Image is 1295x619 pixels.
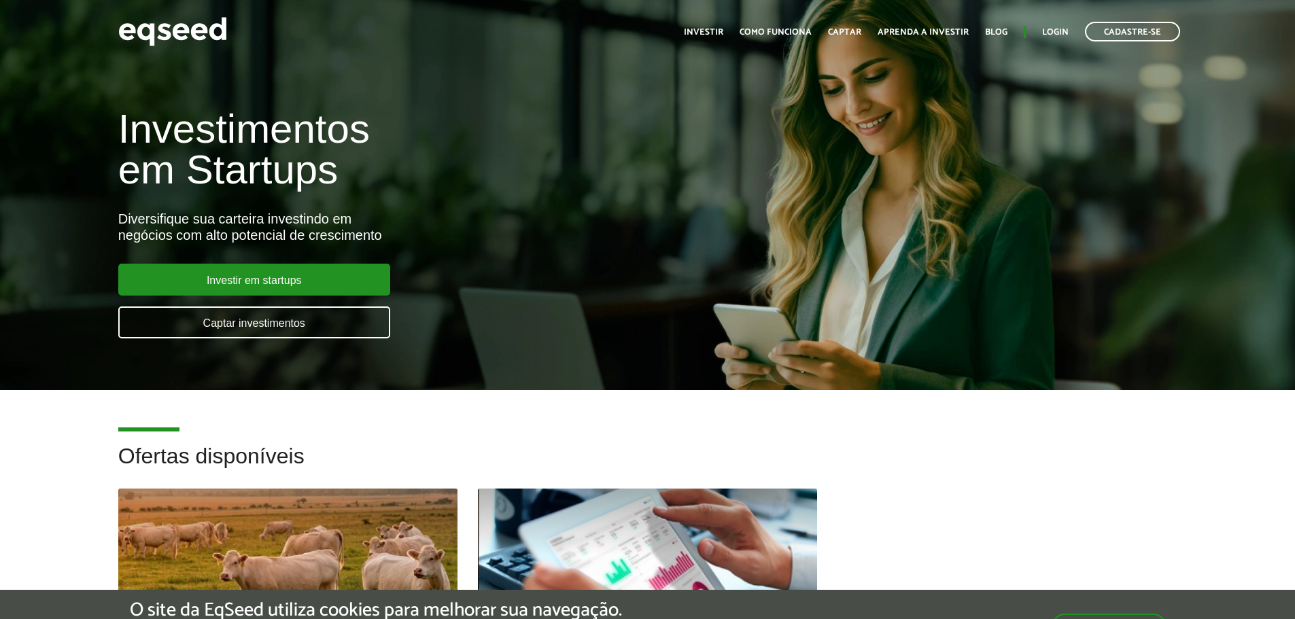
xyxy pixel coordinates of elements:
[828,28,861,37] a: Captar
[118,14,227,50] img: EqSeed
[1042,28,1069,37] a: Login
[118,264,390,296] a: Investir em startups
[985,28,1007,37] a: Blog
[878,28,969,37] a: Aprenda a investir
[118,306,390,338] a: Captar investimentos
[118,444,1177,489] h2: Ofertas disponíveis
[1085,22,1180,41] a: Cadastre-se
[684,28,723,37] a: Investir
[118,109,746,190] h1: Investimentos em Startups
[740,28,812,37] a: Como funciona
[118,211,746,243] div: Diversifique sua carteira investindo em negócios com alto potencial de crescimento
